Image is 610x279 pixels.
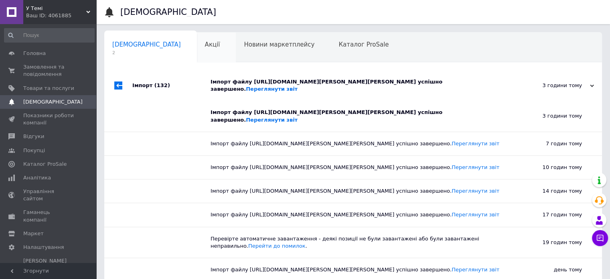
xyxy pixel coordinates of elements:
span: Покупці [23,147,45,154]
a: Переглянути звіт [246,86,298,92]
span: Каталог ProSale [23,161,67,168]
a: Переглянути звіт [246,117,298,123]
div: Імпорт файлу [URL][DOMAIN_NAME][PERSON_NAME][PERSON_NAME] успішно завершено. [211,211,502,218]
span: Відгуки [23,133,44,140]
div: Ваш ID: 4061885 [26,12,96,19]
span: Новини маркетплейсу [244,41,314,48]
div: 10 годин тому [502,156,602,179]
div: Перевірте автоматичне завантаження - деякі позиції не були завантажені або були завантажені непра... [211,235,502,250]
span: Акції [205,41,220,48]
div: 17 годин тому [502,203,602,226]
h1: [DEMOGRAPHIC_DATA] [120,7,216,17]
a: Переглянути звіт [452,188,499,194]
div: Імпорт [132,70,211,101]
span: Товари та послуги [23,85,74,92]
a: Переглянути звіт [452,267,499,273]
span: Гаманець компанії [23,209,74,223]
span: Замовлення та повідомлення [23,63,74,78]
span: 2 [112,50,181,56]
div: Імпорт файлу [URL][DOMAIN_NAME][PERSON_NAME][PERSON_NAME] успішно завершено. [211,164,502,171]
div: 14 годин тому [502,179,602,203]
div: 3 години тому [514,82,594,89]
div: Імпорт файлу [URL][DOMAIN_NAME][PERSON_NAME][PERSON_NAME] успішно завершено. [211,266,502,273]
button: Чат з покупцем [592,230,608,246]
div: 3 години тому [502,101,602,131]
span: [DEMOGRAPHIC_DATA] [23,98,83,106]
div: Імпорт файлу [URL][DOMAIN_NAME][PERSON_NAME][PERSON_NAME] успішно завершено. [211,187,502,195]
a: Перейти до помилок [248,243,306,249]
span: Головна [23,50,46,57]
span: (132) [154,82,170,88]
span: Управління сайтом [23,188,74,202]
a: Переглянути звіт [452,164,499,170]
span: У Темі [26,5,86,12]
span: [DEMOGRAPHIC_DATA] [112,41,181,48]
span: Каталог ProSale [338,41,389,48]
a: Переглянути звіт [452,212,499,218]
span: Аналітика [23,174,51,181]
div: Імпорт файлу [URL][DOMAIN_NAME][PERSON_NAME][PERSON_NAME] успішно завершено. [211,140,502,147]
div: 7 годин тому [502,132,602,155]
div: Імпорт файлу [URL][DOMAIN_NAME][PERSON_NAME][PERSON_NAME] успішно завершено. [211,109,502,123]
a: Переглянути звіт [452,141,499,147]
span: Маркет [23,230,44,237]
span: Показники роботи компанії [23,112,74,126]
input: Пошук [4,28,95,43]
div: 19 годин тому [502,227,602,258]
div: Імпорт файлу [URL][DOMAIN_NAME][PERSON_NAME][PERSON_NAME] успішно завершено. [211,78,514,93]
span: Налаштування [23,244,64,251]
